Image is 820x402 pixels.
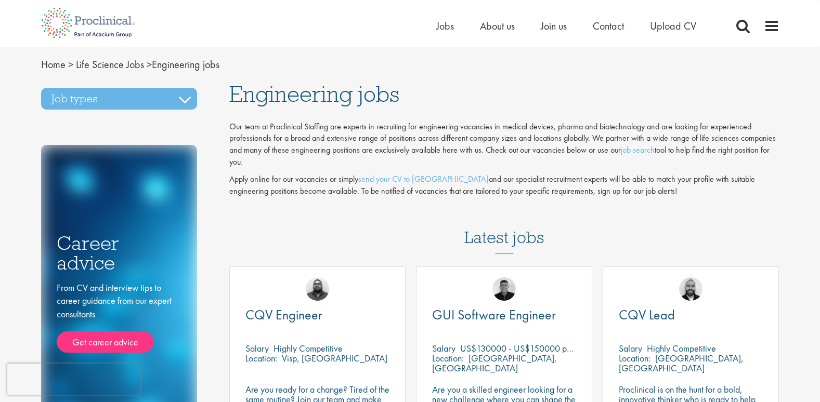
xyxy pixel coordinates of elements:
p: US$130000 - US$150000 per annum [460,342,600,354]
span: > [147,58,152,71]
a: CQV Engineer [245,309,389,321]
span: Engineering jobs [229,80,399,108]
a: About us [480,19,515,33]
span: Location: [245,352,277,364]
span: Engineering jobs [41,58,219,71]
div: From CV and interview tips to career guidance from our expert consultants [57,281,181,353]
img: Jordan Kiely [679,277,702,301]
a: Contact [593,19,624,33]
a: Join us [541,19,567,33]
a: Jobs [436,19,454,33]
h3: Latest jobs [464,203,544,253]
a: breadcrumb link to Life Science Jobs [76,58,144,71]
p: Our team at Proclinical Staffing are experts in recruiting for engineering vacancies in medical d... [229,121,779,168]
span: Salary [245,342,269,354]
a: CQV Lead [619,309,763,321]
p: Highly Competitive [274,342,343,354]
span: Location: [432,352,464,364]
span: Salary [432,342,455,354]
span: CQV Lead [619,306,675,324]
a: job search [621,144,655,155]
p: Apply online for our vacancies or simply and our specialist recruitment experts will be able to m... [229,173,779,197]
span: Location: [619,352,650,364]
span: CQV Engineer [245,306,322,324]
h3: Job types [41,88,197,110]
a: Upload CV [650,19,696,33]
span: GUI Software Engineer [432,306,556,324]
p: [GEOGRAPHIC_DATA], [GEOGRAPHIC_DATA] [432,352,557,374]
iframe: reCAPTCHA [7,364,140,395]
img: Christian Andersen [492,277,516,301]
p: Visp, [GEOGRAPHIC_DATA] [282,352,387,364]
h3: Career advice [57,233,181,273]
span: > [68,58,73,71]
a: breadcrumb link to Home [41,58,66,71]
a: Get career advice [57,331,154,353]
a: send your CV to [GEOGRAPHIC_DATA] [358,173,489,184]
a: GUI Software Engineer [432,309,576,321]
p: Highly Competitive [647,342,716,354]
p: [GEOGRAPHIC_DATA], [GEOGRAPHIC_DATA] [619,352,744,374]
span: Salary [619,342,642,354]
img: Ashley Bennett [306,277,329,301]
